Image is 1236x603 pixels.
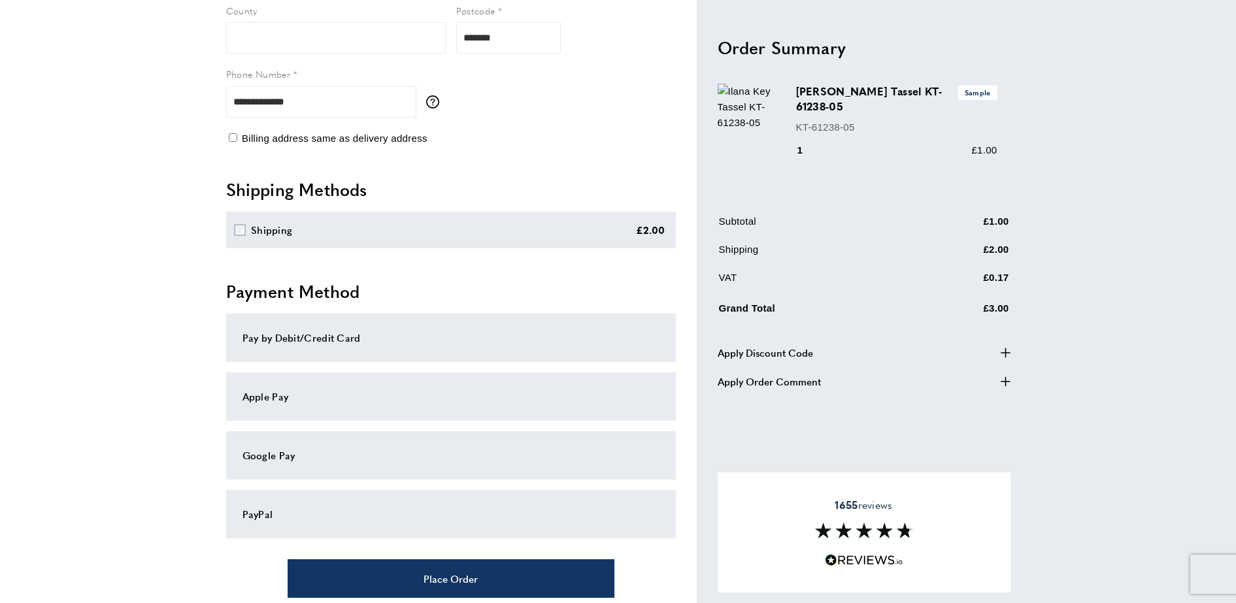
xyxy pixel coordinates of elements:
h2: Order Summary [718,35,1011,59]
td: £2.00 [919,241,1009,267]
div: PayPal [242,506,660,522]
img: Reviews.io 5 stars [825,554,903,566]
div: Google Pay [242,448,660,463]
span: Postcode [456,4,495,17]
td: £3.00 [919,297,1009,325]
div: £2.00 [636,222,665,238]
span: Apply Order Comment [718,373,821,389]
img: Reviews section [815,523,913,538]
p: KT-61238-05 [796,119,997,135]
span: £1.00 [971,144,997,155]
div: Shipping [251,222,292,238]
div: Pay by Debit/Credit Card [242,330,660,346]
button: Place Order [288,559,614,598]
td: Subtotal [719,213,918,238]
span: reviews [835,498,892,512]
img: Ilana Key Tassel KT-61238-05 [718,84,783,131]
strong: 1655 [835,497,858,512]
td: Shipping [719,241,918,267]
h2: Shipping Methods [226,178,676,201]
td: Grand Total [719,297,918,325]
td: £0.17 [919,269,1009,295]
div: Apple Pay [242,389,660,404]
span: Billing address same as delivery address [242,133,427,144]
td: £1.00 [919,213,1009,238]
span: County [226,4,258,17]
h2: Payment Method [226,280,676,303]
td: VAT [719,269,918,295]
input: Billing address same as delivery address [229,133,237,142]
span: Phone Number [226,67,291,80]
span: Apply Discount Code [718,344,813,360]
h3: [PERSON_NAME] Tassel KT-61238-05 [796,84,997,114]
div: 1 [796,142,822,157]
span: Sample [958,86,997,99]
button: More information [426,95,446,108]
